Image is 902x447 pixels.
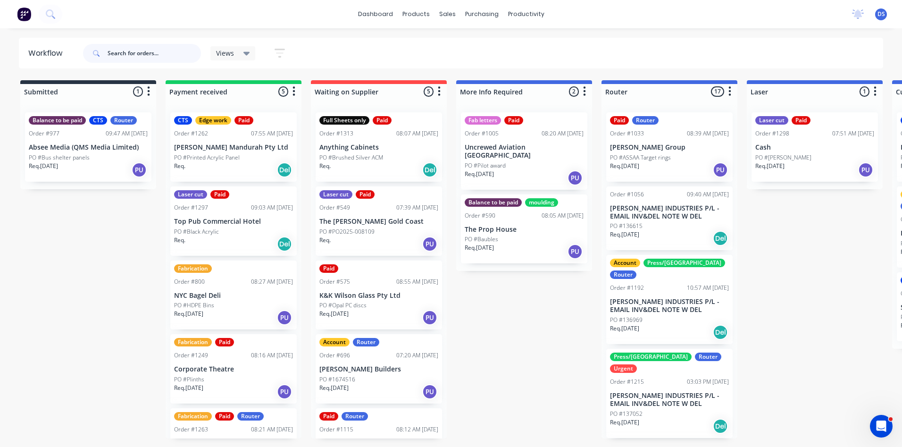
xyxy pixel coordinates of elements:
p: Req. [DATE] [610,324,639,333]
p: The [PERSON_NAME] Gold Coast [319,218,438,226]
p: Req. [319,162,331,170]
div: Router [353,338,379,346]
div: PU [568,170,583,186]
div: Urgent [610,364,637,373]
p: Req. [DATE] [610,418,639,427]
div: Balance to be paidmouldingOrder #59008:05 AM [DATE]The Prop HousePO #BaublesReq.[DATE]PU [461,194,587,264]
div: 08:20 AM [DATE] [542,129,584,138]
div: 08:07 AM [DATE] [396,129,438,138]
div: 09:03 AM [DATE] [251,203,293,212]
div: Paid [210,190,229,199]
div: Order #1249 [174,351,208,360]
p: PO #ASSAA Target rings [610,153,671,162]
div: productivity [503,7,549,21]
div: PU [132,162,147,177]
iframe: Intercom live chat [870,415,893,438]
div: PU [858,162,873,177]
div: PU [422,384,437,399]
div: Order #1313 [319,129,353,138]
div: PaidOrder #57508:55 AM [DATE]K&K Wilson Glass Pty LtdPO #Opal PC discsReq.[DATE]PU [316,261,442,330]
div: 08:55 AM [DATE] [396,278,438,286]
p: [PERSON_NAME] Mandurah Pty Ltd [174,143,293,152]
div: Paid [504,116,523,125]
div: Paid [373,116,392,125]
div: Paid [792,116,810,125]
div: Order #590 [465,211,495,220]
div: Router [695,353,721,361]
div: Order #575 [319,278,350,286]
div: Router [342,412,368,421]
div: 08:05 AM [DATE] [542,211,584,220]
p: Cash [755,143,874,152]
p: [PERSON_NAME] Group [610,143,729,152]
p: PO #1674516 [319,375,355,384]
div: Order #977 [29,129,59,138]
p: [PERSON_NAME] INDUSTRIES P/L - EMAIL INV&DEL NOTE W DEL [610,204,729,220]
p: PO #Brushed Silver ACM [319,153,383,162]
p: Absee Media (QMS Media Limited) [29,143,148,152]
div: Laser cut [319,190,352,199]
p: Req. [DATE] [755,162,785,170]
div: Press/[GEOGRAPHIC_DATA]RouterUrgentOrder #121503:03 PM [DATE][PERSON_NAME] INDUSTRIES P/L - EMAIL... [606,349,733,438]
div: Balance to be paidCTSRouterOrder #97709:47 AM [DATE]Absee Media (QMS Media Limited)PO #Bus shelte... [25,112,151,182]
div: Order #105609:40 AM [DATE][PERSON_NAME] INDUSTRIES P/L - EMAIL INV&DEL NOTE W DELPO #136615Req.[D... [606,186,733,251]
div: Router [632,116,659,125]
p: PO #HDPE Bins [174,301,214,310]
img: Factory [17,7,31,21]
div: 07:55 AM [DATE] [251,129,293,138]
span: DS [877,10,885,18]
div: Press/[GEOGRAPHIC_DATA] [610,353,692,361]
p: [PERSON_NAME] INDUSTRIES P/L - EMAIL INV&DEL NOTE W DEL [610,392,729,408]
p: Req. [DATE] [465,244,494,252]
div: Router [110,116,137,125]
div: 10:57 AM [DATE] [687,284,729,292]
p: Req. [DATE] [174,310,203,318]
div: Balance to be paid [29,116,86,125]
p: Anything Cabinets [319,143,438,152]
p: Req. [174,162,185,170]
div: 08:27 AM [DATE] [251,278,293,286]
div: Del [713,325,728,340]
a: dashboard [353,7,398,21]
div: Del [277,162,292,177]
div: PU [422,310,437,325]
p: PO #[PERSON_NAME] [755,153,811,162]
div: Paid [319,264,338,273]
p: Req. [DATE] [610,162,639,170]
div: 08:21 AM [DATE] [251,425,293,434]
div: purchasing [460,7,503,21]
div: Fabrication [174,412,212,421]
p: NYC Bagel Deli [174,292,293,300]
div: Order #549 [319,203,350,212]
p: Req. [DATE] [319,384,349,392]
div: Order #1298 [755,129,789,138]
div: CTS [174,116,192,125]
p: PO #Opal PC discs [319,301,367,310]
p: PO #136615 [610,222,643,230]
p: PO #Printed Acrylic Panel [174,153,240,162]
p: [PERSON_NAME] Builders [319,365,438,373]
p: Uncrewed Aviation [GEOGRAPHIC_DATA] [465,143,584,160]
p: Req. [DATE] [29,162,58,170]
p: PO #Black Acrylic [174,228,219,236]
p: [PERSON_NAME] INDUSTRIES P/L - EMAIL INV&DEL NOTE W DEL [610,298,729,314]
div: 09:47 AM [DATE] [106,129,148,138]
div: Order #1215 [610,378,644,386]
div: Fab letters [465,116,501,125]
p: Req. [DATE] [319,310,349,318]
div: PU [713,162,728,177]
div: Laser cutPaidOrder #129709:03 AM [DATE]Top Pub Commercial HotelPO #Black AcrylicReq.Del [170,186,297,256]
div: Order #696 [319,351,350,360]
div: Fab lettersPaidOrder #100508:20 AM [DATE]Uncrewed Aviation [GEOGRAPHIC_DATA]PO #Pilot awardReq.[D... [461,112,587,190]
div: 08:39 AM [DATE] [687,129,729,138]
div: PU [422,236,437,252]
p: Req. [174,236,185,245]
p: Corporate Theatre [174,365,293,373]
p: PO #Bus shelter panels [29,153,90,162]
div: Press/[GEOGRAPHIC_DATA] [643,259,725,267]
p: PO #Pilot award [465,161,506,170]
p: PO #136969 [610,316,643,324]
div: 07:39 AM [DATE] [396,203,438,212]
div: FabricationPaidOrder #124908:16 AM [DATE]Corporate TheatrePO #PlinthsReq.[DATE]PU [170,334,297,404]
p: PO #Baubles [465,235,498,244]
